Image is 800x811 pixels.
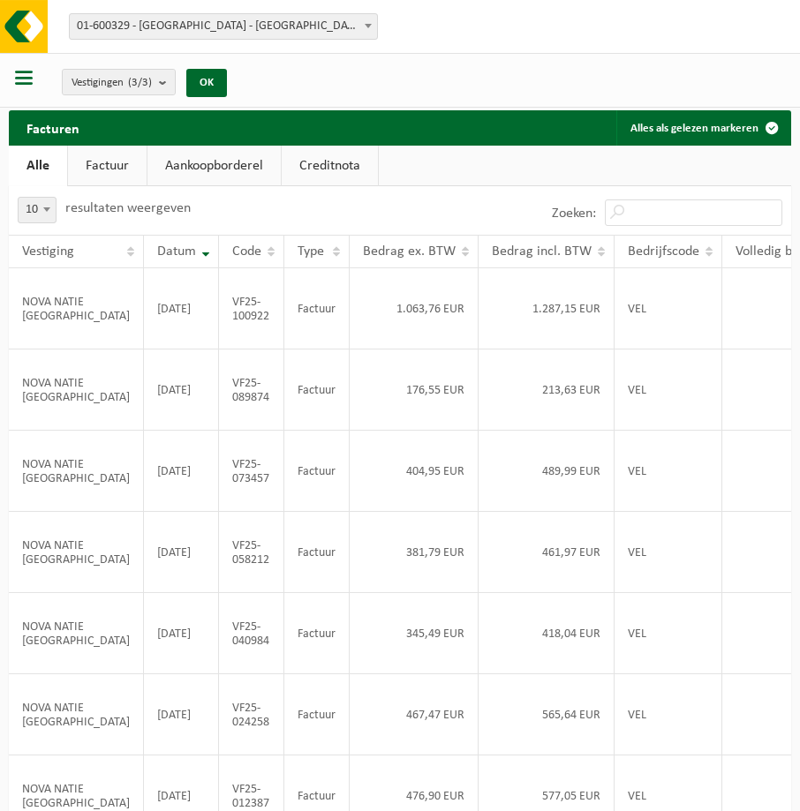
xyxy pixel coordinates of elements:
td: Factuur [284,512,350,593]
td: [DATE] [144,431,219,512]
label: resultaten weergeven [65,201,191,215]
a: Aankoopborderel [147,146,281,186]
a: Factuur [68,146,147,186]
td: Factuur [284,431,350,512]
td: VEL [615,593,722,674]
span: Datum [157,244,196,259]
td: 213,63 EUR [479,349,615,431]
td: 418,04 EUR [479,593,615,674]
td: Factuur [284,674,350,755]
td: VEL [615,349,722,431]
td: NOVA NATIE [GEOGRAPHIC_DATA] [9,349,144,431]
td: VF25-073457 [219,431,284,512]
span: 01-600329 - NOVA NATIE NV - ANTWERPEN [70,14,377,39]
td: NOVA NATIE [GEOGRAPHIC_DATA] [9,593,144,674]
label: Zoeken: [552,207,596,221]
td: VEL [615,512,722,593]
td: [DATE] [144,349,219,431]
td: Factuur [284,593,350,674]
span: Vestiging [22,244,74,259]
span: 10 [19,198,56,222]
span: Type [298,244,324,259]
td: NOVA NATIE [GEOGRAPHIC_DATA] [9,431,144,512]
span: Bedrag ex. BTW [363,244,456,259]
span: Vestigingen [72,70,152,96]
h2: Facturen [9,110,97,145]
button: Vestigingen(3/3) [62,69,176,95]
td: NOVA NATIE [GEOGRAPHIC_DATA] [9,512,144,593]
td: [DATE] [144,268,219,349]
td: 404,95 EUR [350,431,479,512]
td: VF25-040984 [219,593,284,674]
a: Alle [9,146,67,186]
td: VEL [615,431,722,512]
td: Factuur [284,349,350,431]
td: 565,64 EUR [479,674,615,755]
td: Factuur [284,268,350,349]
td: VF25-058212 [219,512,284,593]
td: VEL [615,268,722,349]
button: OK [186,69,227,97]
td: [DATE] [144,512,219,593]
td: VF25-089874 [219,349,284,431]
td: VEL [615,674,722,755]
count: (3/3) [128,77,152,88]
span: 01-600329 - NOVA NATIE NV - ANTWERPEN [69,13,378,40]
span: Code [232,244,261,259]
td: 345,49 EUR [350,593,479,674]
td: [DATE] [144,674,219,755]
td: VF25-024258 [219,674,284,755]
td: [DATE] [144,593,219,674]
a: Creditnota [282,146,378,186]
td: 1.063,76 EUR [350,268,479,349]
td: NOVA NATIE [GEOGRAPHIC_DATA] [9,674,144,755]
td: VF25-100922 [219,268,284,349]
td: 489,99 EUR [479,431,615,512]
span: Bedrag incl. BTW [492,244,592,259]
span: 10 [18,197,57,223]
span: Bedrijfscode [628,244,699,259]
td: 467,47 EUR [350,674,479,755]
td: 176,55 EUR [350,349,479,431]
td: 381,79 EUR [350,512,479,593]
td: 461,97 EUR [479,512,615,593]
td: NOVA NATIE [GEOGRAPHIC_DATA] [9,268,144,349]
button: Alles als gelezen markeren [616,110,789,146]
td: 1.287,15 EUR [479,268,615,349]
